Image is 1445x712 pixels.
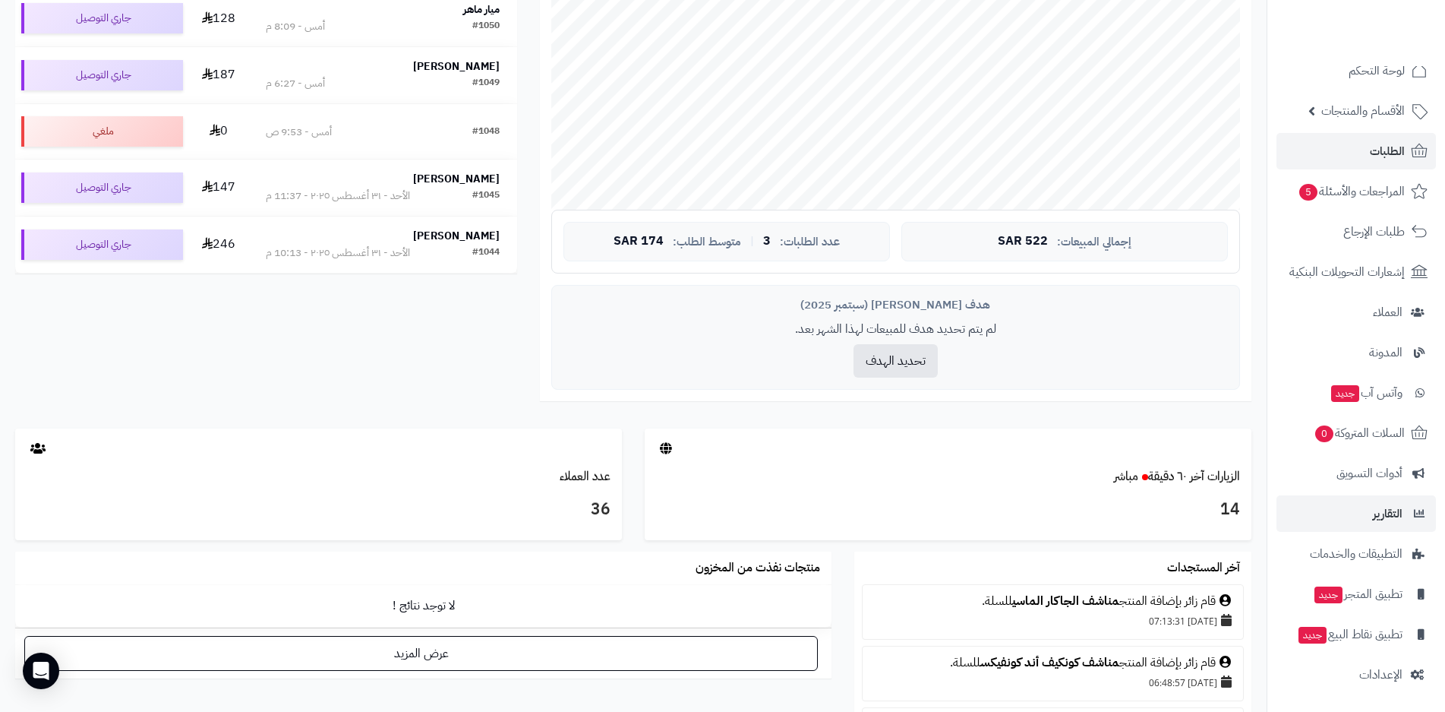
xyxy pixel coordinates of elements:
[27,497,610,523] h3: 36
[870,610,1235,631] div: [DATE] 07:13:31
[1276,254,1436,290] a: إشعارات التحويلات البنكية
[472,19,500,34] div: #1050
[1276,495,1436,532] a: التقارير
[1289,261,1405,283] span: إشعارات التحويلات البنكية
[189,104,248,159] td: 0
[21,60,183,90] div: جاري التوصيل
[472,76,500,91] div: #1049
[23,653,59,689] div: Open Intercom Messenger
[1276,52,1436,89] a: لوحة التحكم
[563,321,1228,338] p: لم يتم تحديد هدف للمبيعات لهذا الشهر بعد.
[853,344,938,378] button: تحديد الهدف
[1342,32,1431,64] img: logo-2.png
[1314,422,1405,444] span: السلات المتروكة
[1370,141,1405,162] span: الطلبات
[1276,375,1436,411] a: وآتس آبجديد
[266,76,325,91] div: أمس - 6:27 م
[21,116,183,147] div: ملغي
[1373,302,1402,323] span: العملاء
[1012,592,1119,610] a: مناشف الجاكار الماسي
[472,245,500,261] div: #1044
[780,236,840,248] span: عدد الطلبات:
[1298,181,1405,202] span: المراجعات والأسئلة
[1331,385,1359,402] span: جديد
[1276,133,1436,169] a: الطلبات
[1313,584,1402,605] span: تطبيق المتجر
[1276,294,1436,331] a: العملاء
[560,467,610,486] a: عدد العملاء
[189,47,248,103] td: 187
[1276,334,1436,371] a: المدونة
[1276,616,1436,653] a: تطبيق نقاط البيعجديد
[1057,236,1131,248] span: إجمالي المبيعات:
[1276,173,1436,210] a: المراجعات والأسئلة5
[870,672,1235,693] div: [DATE] 06:48:57
[1314,587,1342,603] span: جديد
[1310,543,1402,565] span: التطبيقات والخدمات
[614,235,664,248] span: 174 SAR
[763,235,771,248] span: 3
[1321,100,1405,122] span: الأقسام والمنتجات
[656,497,1240,523] h3: 14
[1114,467,1138,486] small: مباشر
[750,236,754,247] span: |
[1298,627,1327,644] span: جديد
[21,172,183,203] div: جاري التوصيل
[1369,342,1402,363] span: المدونة
[15,585,831,627] td: لا توجد نتائج !
[980,653,1119,672] a: مناشف كونكيف أند كونفيكس
[1167,562,1240,575] h3: آخر المستجدات
[21,3,183,33] div: جاري التوصيل
[413,228,500,244] strong: [PERSON_NAME]
[266,125,332,140] div: أمس - 9:53 ص
[1299,184,1318,201] span: 5
[1114,467,1240,486] a: الزيارات آخر ٦٠ دقيقةمباشر
[870,654,1235,672] div: قام زائر بإضافة المنتج للسلة.
[1330,382,1402,403] span: وآتس آب
[472,125,500,140] div: #1048
[472,188,500,204] div: #1045
[21,229,183,260] div: جاري التوصيل
[189,160,248,216] td: 147
[1276,576,1436,612] a: تطبيق المتجرجديد
[24,636,818,671] a: عرض المزيد
[1276,455,1436,492] a: أدوات التسويق
[696,562,820,575] h3: منتجات نفذت من المخزون
[189,217,248,273] td: 246
[1297,624,1402,645] span: تطبيق نقاط البيع
[1336,463,1402,484] span: أدوات التسويق
[1276,415,1436,451] a: السلات المتروكة0
[1349,60,1405,81] span: لوحة التحكم
[413,171,500,187] strong: [PERSON_NAME]
[1359,664,1402,685] span: الإعدادات
[1343,221,1405,242] span: طلبات الإرجاع
[870,593,1235,610] div: قام زائر بإضافة المنتج للسلة.
[1276,214,1436,250] a: طلبات الإرجاع
[413,59,500,74] strong: [PERSON_NAME]
[998,235,1048,248] span: 522 SAR
[673,236,741,248] span: متوسط الطلب:
[266,188,410,204] div: الأحد - ٣١ أغسطس ٢٠٢٥ - 11:37 م
[1276,657,1436,693] a: الإعدادات
[1315,426,1334,443] span: 0
[266,245,410,261] div: الأحد - ٣١ أغسطس ٢٠٢٥ - 10:13 م
[1276,536,1436,572] a: التطبيقات والخدمات
[563,297,1228,313] div: هدف [PERSON_NAME] (سبتمبر 2025)
[266,19,325,34] div: أمس - 8:09 م
[463,2,500,17] strong: ميار ماهر
[1373,503,1402,524] span: التقارير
